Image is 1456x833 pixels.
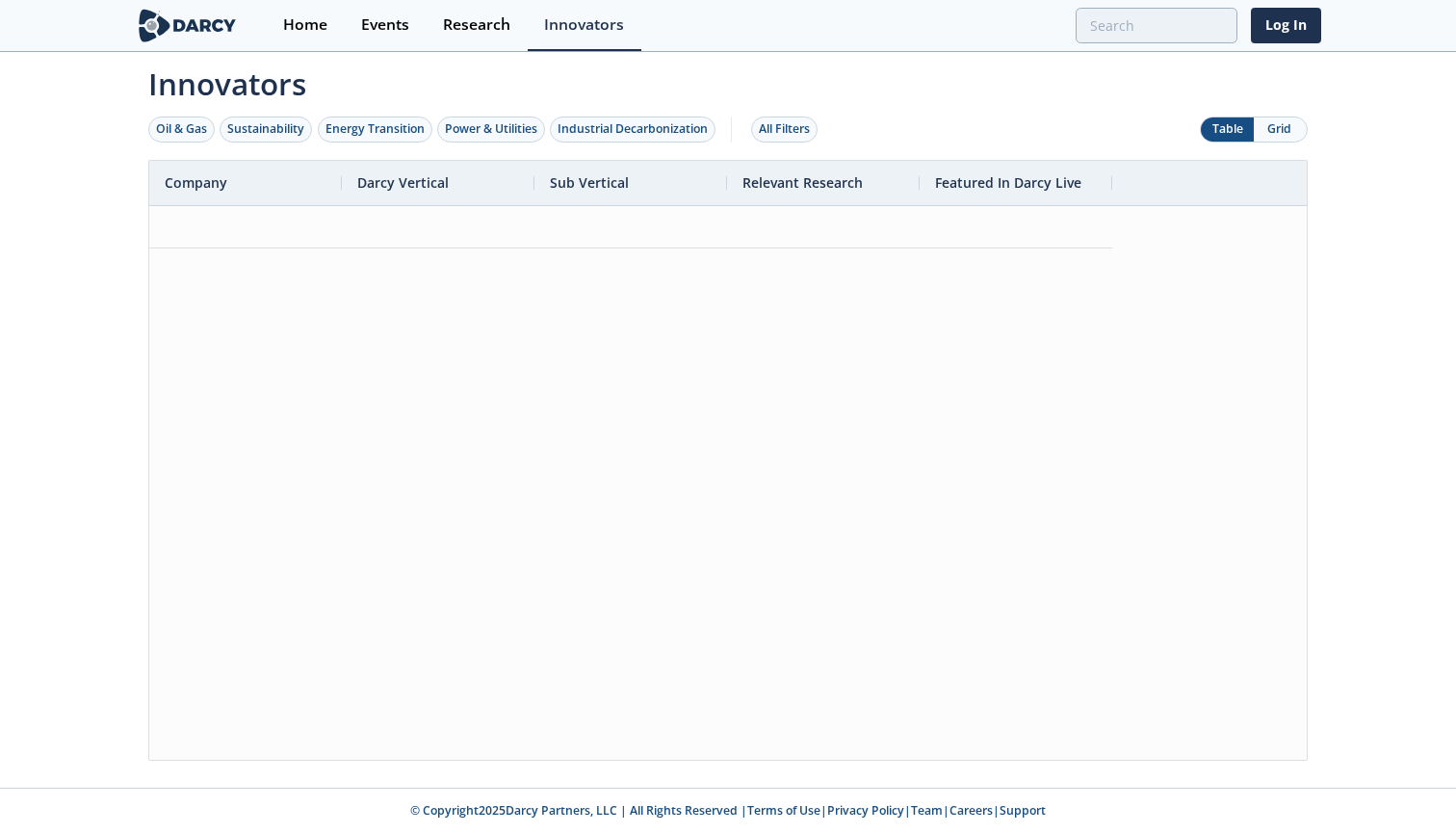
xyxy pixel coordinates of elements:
[156,120,207,138] div: Oil & Gas
[1254,117,1307,142] button: Grid
[443,17,510,33] div: Research
[935,173,1081,192] span: Featured In Darcy Live
[220,117,312,143] button: Sustainability
[747,802,820,819] a: Terms of Use
[827,802,904,819] a: Privacy Policy
[361,17,409,33] div: Events
[283,17,327,33] div: Home
[325,120,425,138] div: Energy Transition
[544,17,624,33] div: Innovators
[227,120,304,138] div: Sustainability
[357,173,449,192] span: Darcy Vertical
[437,117,545,143] button: Power & Utilities
[1201,117,1254,142] button: Table
[445,120,537,138] div: Power & Utilities
[759,120,810,138] div: All Filters
[148,117,215,143] button: Oil & Gas
[911,802,943,819] a: Team
[550,117,715,143] button: Industrial Decarbonization
[742,173,863,192] span: Relevant Research
[135,9,240,42] img: logo-wide.svg
[135,54,1321,106] span: Innovators
[949,802,993,819] a: Careers
[318,117,432,143] button: Energy Transition
[558,120,708,138] div: Industrial Decarbonization
[550,173,629,192] span: Sub Vertical
[1076,8,1237,43] input: Advanced Search
[62,802,1394,820] p: © Copyright 2025 Darcy Partners, LLC | All Rights Reserved | | | | |
[165,173,227,192] span: Company
[1251,8,1321,43] a: Log In
[751,117,818,143] button: All Filters
[1000,802,1046,819] a: Support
